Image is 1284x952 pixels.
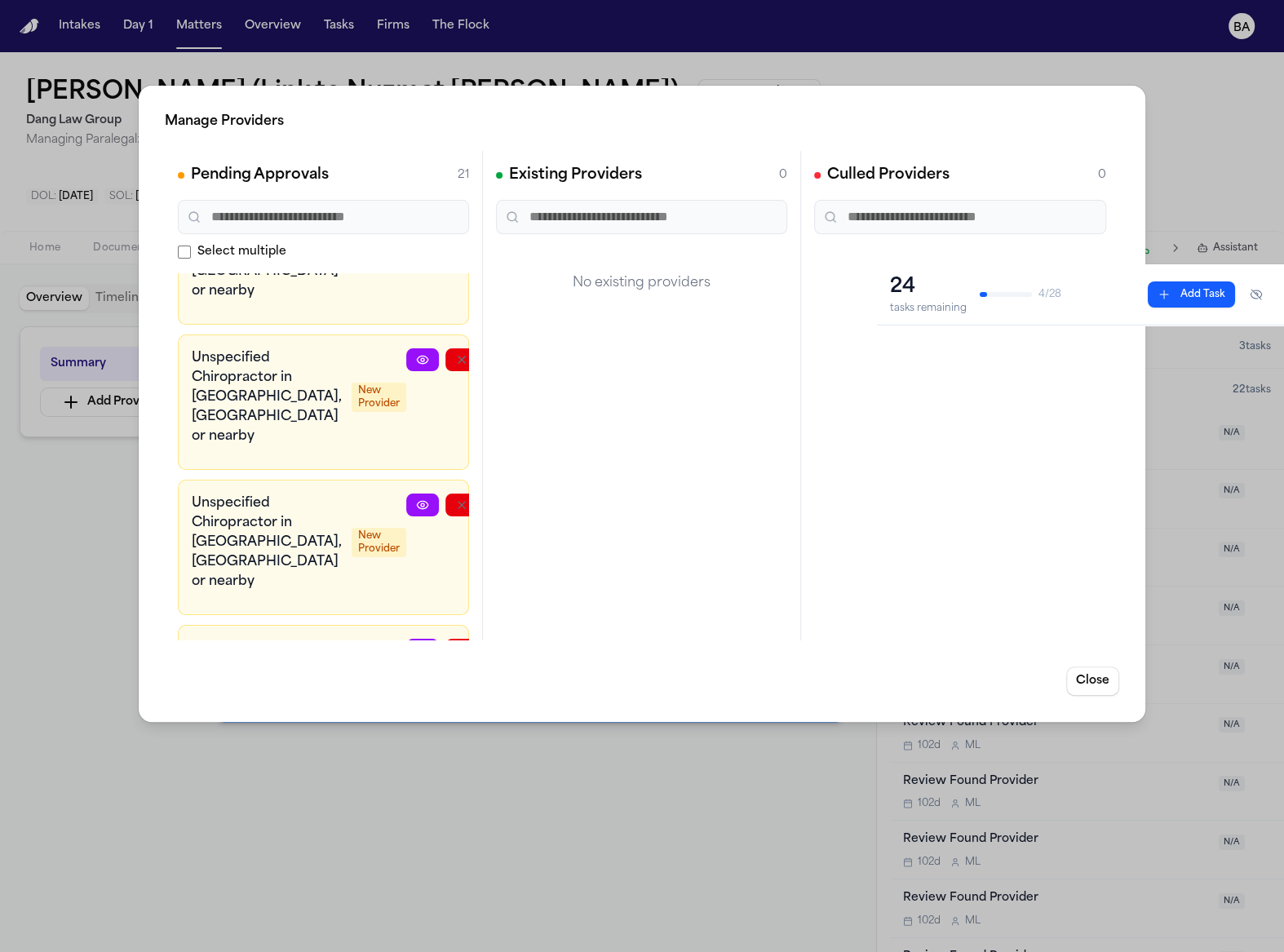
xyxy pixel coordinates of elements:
h3: Unspecified Chiropractor in [GEOGRAPHIC_DATA], [GEOGRAPHIC_DATA] or nearby [192,348,342,446]
span: 0 [779,167,787,184]
span: 21 [458,167,469,184]
h2: Pending Approvals [191,164,329,187]
h2: Existing Providers [509,164,642,187]
a: View Provider [406,639,439,662]
a: View Provider [406,494,439,516]
button: Reject [445,348,478,371]
button: Reject [445,639,478,662]
h3: Unspecified Chiropractor in [GEOGRAPHIC_DATA], [GEOGRAPHIC_DATA] or nearby [192,639,342,737]
div: No culled providers [814,247,1106,319]
span: New Provider [352,528,406,557]
a: View Provider [406,348,439,371]
span: Select multiple [197,244,286,260]
h2: Culled Providers [827,164,950,187]
div: No existing providers [496,247,787,319]
h3: Unspecified Chiropractor in [GEOGRAPHIC_DATA], [GEOGRAPHIC_DATA] or nearby [192,494,342,591]
h3: Unspecified Chiropractor in [GEOGRAPHIC_DATA], [GEOGRAPHIC_DATA] or nearby [192,203,342,301]
button: Close [1066,666,1119,696]
input: Select multiple [178,246,191,259]
button: Reject [445,494,478,516]
span: New Provider [352,383,406,412]
span: 0 [1098,167,1106,184]
h2: Manage Providers [165,112,1119,131]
